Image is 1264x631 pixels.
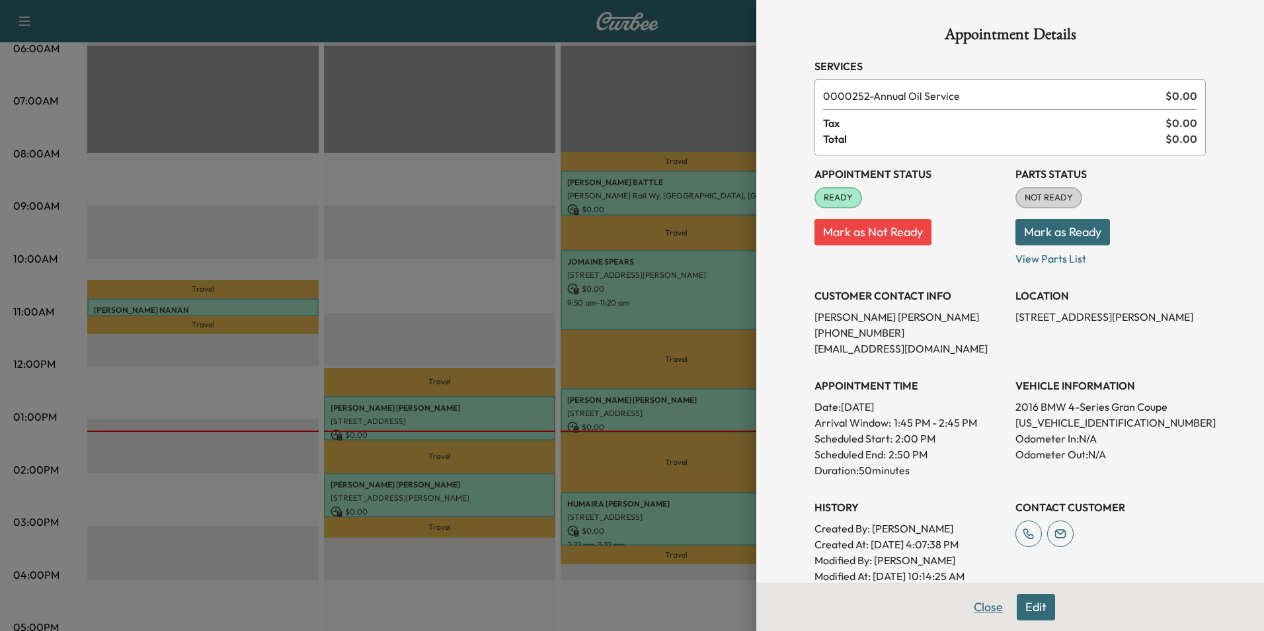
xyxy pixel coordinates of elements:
p: Scheduled End: [814,446,886,462]
h3: Appointment Status [814,166,1005,182]
button: Edit [1017,594,1055,620]
p: 2016 BMW 4-Series Gran Coupe [1015,399,1206,415]
button: Mark as Not Ready [814,219,931,245]
p: View Parts List [1015,245,1206,267]
p: Date: [DATE] [814,399,1005,415]
h3: VEHICLE INFORMATION [1015,378,1206,394]
h3: LOCATION [1015,288,1206,304]
p: Scheduled Start: [814,431,892,446]
span: Tax [823,115,1165,131]
p: Modified At : [DATE] 10:14:25 AM [814,568,1005,584]
span: READY [816,191,861,204]
h3: History [814,499,1005,515]
p: [US_VEHICLE_IDENTIFICATION_NUMBER] [1015,415,1206,431]
p: Arrival Window: [814,415,1005,431]
span: Annual Oil Service [823,88,1160,104]
button: Close [965,594,1011,620]
p: [PHONE_NUMBER] [814,325,1005,341]
span: $ 0.00 [1165,131,1197,147]
p: Created By : [PERSON_NAME] [814,521,1005,536]
p: Modified By : [PERSON_NAME] [814,552,1005,568]
p: Odometer Out: N/A [1015,446,1206,462]
p: 2:50 PM [889,446,928,462]
p: Odometer In: N/A [1015,431,1206,446]
button: Mark as Ready [1015,219,1110,245]
p: Duration: 50 minutes [814,462,1005,478]
span: Total [823,131,1165,147]
h3: Parts Status [1015,166,1206,182]
h3: APPOINTMENT TIME [814,378,1005,394]
p: Created At : [DATE] 4:07:38 PM [814,536,1005,552]
p: [PERSON_NAME] [PERSON_NAME] [814,309,1005,325]
h3: Services [814,58,1206,74]
p: [EMAIL_ADDRESS][DOMAIN_NAME] [814,341,1005,357]
span: 1:45 PM - 2:45 PM [894,415,977,431]
h3: CONTACT CUSTOMER [1015,499,1206,515]
h1: Appointment Details [814,26,1206,48]
span: $ 0.00 [1165,115,1197,131]
p: [STREET_ADDRESS][PERSON_NAME] [1015,309,1206,325]
p: 2:00 PM [895,431,935,446]
h3: CUSTOMER CONTACT INFO [814,288,1005,304]
span: $ 0.00 [1165,88,1197,104]
span: NOT READY [1017,191,1081,204]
